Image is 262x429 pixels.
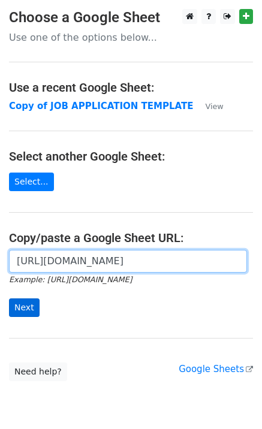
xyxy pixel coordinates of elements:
p: Use one of the options below... [9,31,253,44]
input: Next [9,298,40,317]
iframe: Chat Widget [202,371,262,429]
h4: Select another Google Sheet: [9,149,253,164]
h3: Choose a Google Sheet [9,9,253,26]
a: Google Sheets [179,364,253,374]
h4: Use a recent Google Sheet: [9,80,253,95]
input: Paste your Google Sheet URL here [9,250,247,273]
a: Copy of JOB APPLICATION TEMPLATE [9,101,194,111]
small: Example: [URL][DOMAIN_NAME] [9,275,132,284]
a: View [194,101,224,111]
h4: Copy/paste a Google Sheet URL: [9,231,253,245]
small: View [206,102,224,111]
a: Select... [9,173,54,191]
a: Need help? [9,362,67,381]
